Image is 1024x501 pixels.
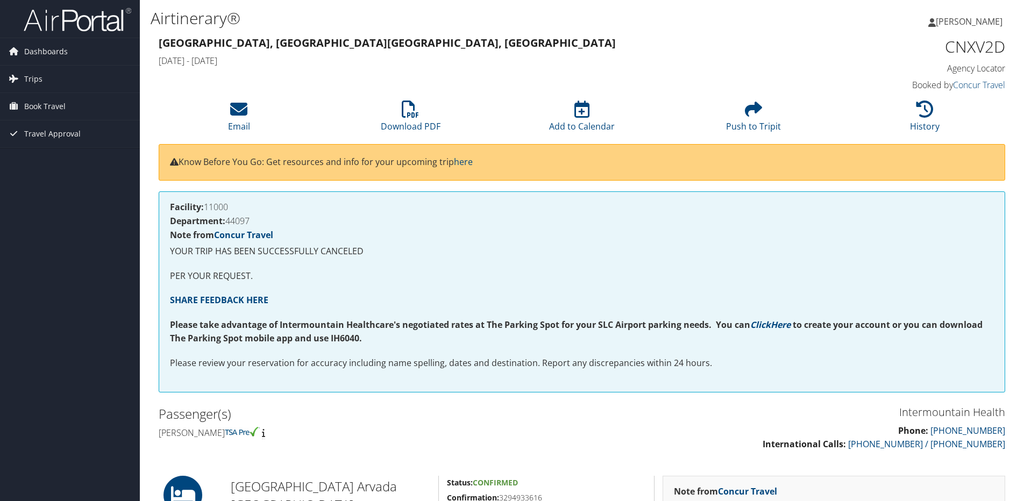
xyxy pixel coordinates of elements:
strong: Status: [447,477,473,488]
span: Travel Approval [24,120,81,147]
h1: Airtinerary® [151,7,726,30]
span: Confirmed [473,477,518,488]
h4: 44097 [170,217,994,225]
a: Click [750,319,771,331]
strong: Note from [674,485,777,497]
a: [PHONE_NUMBER] [930,425,1005,436]
span: Book Travel [24,93,66,120]
span: Dashboards [24,38,68,65]
strong: International Calls: [763,438,846,450]
img: airportal-logo.png [24,7,131,32]
h4: Booked by [806,79,1005,91]
strong: Phone: [898,425,928,436]
strong: Facility: [170,201,204,213]
a: SHARE FEEDBACK HERE [170,294,268,306]
strong: Department: [170,215,225,227]
a: Add to Calendar [549,106,615,132]
p: Please review your reservation for accuracy including name spelling, dates and destination. Repor... [170,356,994,370]
span: Trips [24,66,42,92]
p: YOUR TRIP HAS BEEN SUCCESSFULLY CANCELED [170,245,994,259]
a: History [910,106,940,132]
strong: Note from [170,229,273,241]
h3: Intermountain Health [590,405,1005,420]
strong: Please take advantage of Intermountain Healthcare's negotiated rates at The Parking Spot for your... [170,319,750,331]
a: [PERSON_NAME] [928,5,1013,38]
h4: 11000 [170,203,994,211]
a: Push to Tripit [726,106,781,132]
a: Email [228,106,250,132]
h4: [PERSON_NAME] [159,427,574,439]
span: [PERSON_NAME] [936,16,1002,27]
h4: Agency Locator [806,62,1005,74]
a: Download PDF [381,106,440,132]
p: Know Before You Go: Get resources and info for your upcoming trip [170,155,994,169]
a: here [454,156,473,168]
a: Concur Travel [214,229,273,241]
p: PER YOUR REQUEST. [170,269,994,283]
a: Concur Travel [718,485,777,497]
a: [PHONE_NUMBER] / [PHONE_NUMBER] [848,438,1005,450]
strong: [GEOGRAPHIC_DATA], [GEOGRAPHIC_DATA] [GEOGRAPHIC_DATA], [GEOGRAPHIC_DATA] [159,35,616,50]
h1: CNXV2D [806,35,1005,58]
a: Concur Travel [953,79,1005,91]
img: tsa-precheck.png [225,427,260,436]
a: Here [771,319,791,331]
h2: Passenger(s) [159,405,574,423]
h4: [DATE] - [DATE] [159,55,790,67]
